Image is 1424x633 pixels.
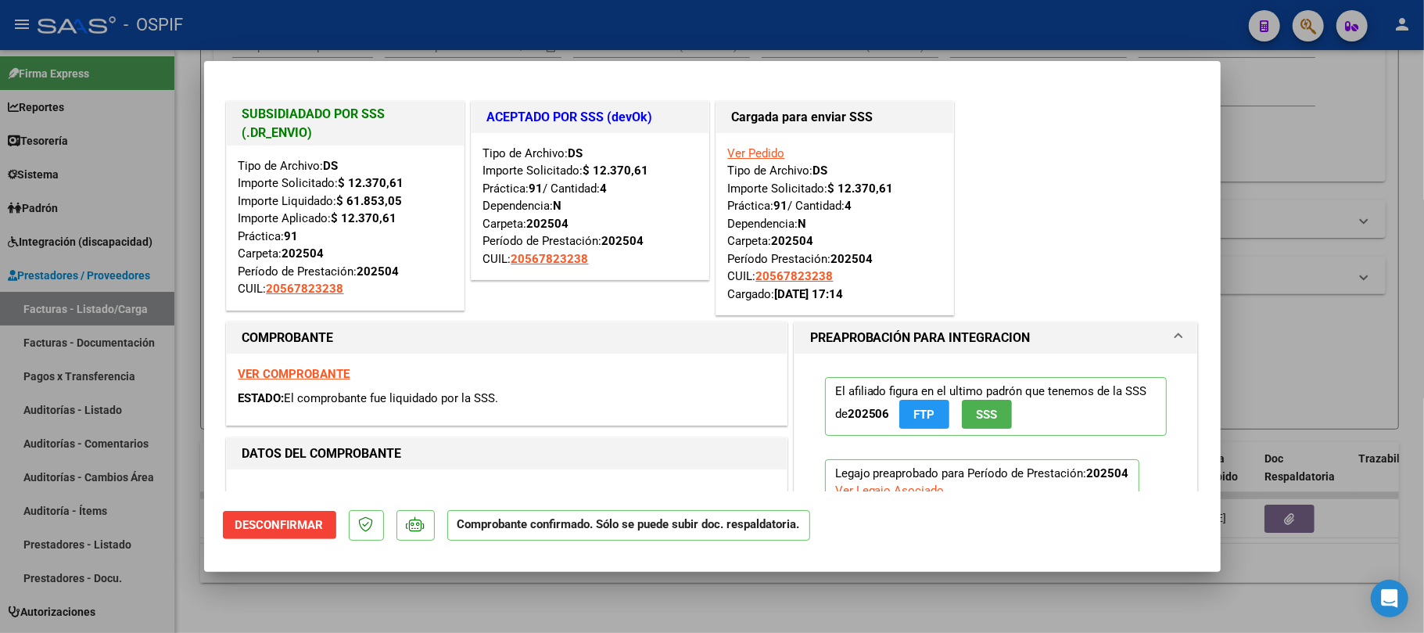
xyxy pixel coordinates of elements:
[794,322,1198,354] mat-expansion-panel-header: PREAPROBACIÓN PARA INTEGRACION
[223,511,336,539] button: Desconfirmar
[899,400,949,429] button: FTP
[825,377,1168,436] p: El afiliado figura en el ultimo padrón que tenemos de la SSS de
[239,367,350,381] a: VER COMPROBANTE
[825,459,1139,610] p: Legajo preaprobado para Período de Prestación:
[772,234,814,248] strong: 202504
[483,145,697,268] div: Tipo de Archivo: Importe Solicitado: Práctica: / Cantidad: Dependencia: Carpeta: Período de Prest...
[845,199,852,213] strong: 4
[813,164,828,178] strong: DS
[756,269,834,283] span: 20567823238
[810,329,1031,347] h1: PREAPROBACIÓN PARA INTEGRACION
[242,105,448,142] h1: SUBSIDIADADO POR SSS (.DR_ENVIO)
[848,407,890,421] strong: 202506
[732,108,938,127] h1: Cargada para enviar SSS
[798,217,807,231] strong: N
[487,108,693,127] h1: ACEPTADO POR SSS (devOk)
[267,282,344,296] span: 20567823238
[239,391,285,405] span: ESTADO:
[447,510,810,541] p: Comprobante confirmado. Sólo se puede subir doc. respaldatoria.
[1371,580,1408,617] div: Open Intercom Messenger
[828,182,894,196] strong: $ 12.370,61
[285,229,299,243] strong: 91
[242,330,334,345] strong: COMPROBANTE
[569,146,583,160] strong: DS
[324,159,339,173] strong: DS
[583,164,649,178] strong: $ 12.370,61
[728,145,942,304] div: Tipo de Archivo: Importe Solicitado: Práctica: / Cantidad: Dependencia: Carpeta: Período Prestaci...
[601,182,608,196] strong: 4
[913,408,934,422] span: FTP
[775,287,844,301] strong: [DATE] 17:14
[332,211,397,225] strong: $ 12.370,61
[357,264,400,279] strong: 202504
[774,199,788,213] strong: 91
[728,146,785,160] a: Ver Pedido
[962,400,1012,429] button: SSS
[282,246,325,261] strong: 202504
[285,391,499,405] span: El comprobante fue liquidado por la SSS.
[239,157,452,298] div: Tipo de Archivo: Importe Solicitado: Importe Liquidado: Importe Aplicado: Práctica: Carpeta: Perí...
[976,408,997,422] span: SSS
[1087,466,1129,480] strong: 202504
[835,482,945,499] div: Ver Legajo Asociado
[339,176,404,190] strong: $ 12.370,61
[529,182,543,196] strong: 91
[527,217,569,231] strong: 202504
[511,252,589,266] span: 20567823238
[831,252,873,266] strong: 202504
[554,199,562,213] strong: N
[242,446,402,461] strong: DATOS DEL COMPROBANTE
[602,234,644,248] strong: 202504
[337,194,403,208] strong: $ 61.853,05
[235,518,324,532] span: Desconfirmar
